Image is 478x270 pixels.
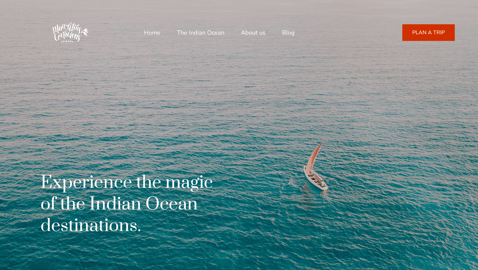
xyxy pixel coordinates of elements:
[177,25,224,41] a: The Indian Ocean
[144,25,160,41] a: Home
[241,25,266,41] a: About us
[282,25,295,41] a: Blog
[40,172,222,237] h1: Experience the magic of the Indian Ocean destinations.
[402,24,455,41] a: PLAN A TRIP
